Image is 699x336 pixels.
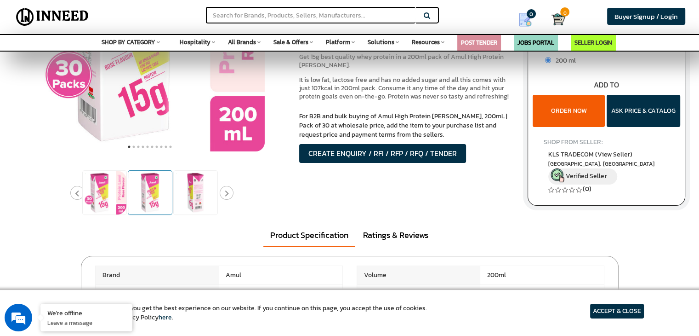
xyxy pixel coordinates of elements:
[533,95,605,127] button: ORDER NOW
[299,112,514,139] p: For B2B and bulk buying of Amul High Protein [PERSON_NAME], 200mL | Pack of 30 at wholesale price...
[551,56,576,65] span: 200 ml
[219,266,342,284] span: Amul
[607,8,685,25] a: Buyer Signup / Login
[47,308,125,317] div: We're offline
[480,266,604,284] span: 200ml
[159,142,164,151] button: 8
[412,38,440,46] span: Resources
[102,38,155,46] span: SHOP BY CATEGORY
[357,285,481,303] span: Flavor
[461,38,497,47] a: POST TENDER
[551,12,565,26] img: Cart
[544,139,669,145] h4: SHOP FROM SELLER:
[548,150,665,185] a: KLS TRADECOM (View Seller) [GEOGRAPHIC_DATA], [GEOGRAPHIC_DATA] Verified Seller
[145,142,150,151] button: 5
[131,142,136,151] button: 2
[517,38,554,47] a: JOBS PORTAL
[96,266,219,284] span: Brand
[548,160,665,168] span: East Delhi
[220,186,233,200] button: Next
[219,285,342,303] span: 1 Box contains 30 pieces
[356,225,435,246] a: Ratings & Reviews
[154,142,159,151] button: 7
[47,319,125,327] p: Leave a message
[368,38,394,46] span: Solutions
[590,304,644,319] article: ACCEPT & CLOSE
[174,171,217,214] img: Amul High Protein Rose Lassi, 200mL
[273,38,308,46] span: Sale & Offers
[136,142,141,151] button: 3
[551,168,564,182] img: inneed-verified-seller-icon.png
[299,53,514,70] p: Get 15g best quality whey protein in a 200ml pack of Amul High Protein [PERSON_NAME].
[528,80,685,90] div: ADD TO
[299,76,514,101] p: It is low fat, lactose free and has no added sugar and all this comes with just 107kcal in 200ml ...
[83,171,126,214] img: Amul High Protein Rose Lassi, 200mL
[506,9,551,30] a: my Quotes 0
[55,304,427,322] article: We use cookies to ensure you get the best experience on our website. If you continue on this page...
[96,285,219,303] span: Package Content
[566,171,607,181] span: Verified Seller
[12,6,92,29] img: Inneed.Market
[141,142,145,151] button: 4
[70,186,84,200] button: Previous
[127,142,131,151] button: 1
[583,184,591,194] a: (0)
[548,150,632,159] span: KLS TRADECOM
[607,95,680,127] button: ASK PRICE & CATALOG
[128,171,172,214] img: Amul High Protein Rose Lassi, 200mL
[527,9,536,18] span: 0
[180,38,210,46] span: Hospitality
[168,142,173,151] button: 10
[263,225,355,247] a: Product Specification
[164,142,168,151] button: 9
[228,38,256,46] span: All Brands
[574,38,612,47] a: SELLER LOGIN
[614,11,678,22] span: Buyer Signup / Login
[357,266,481,284] span: Volume
[560,7,569,17] span: 0
[150,142,154,151] button: 6
[159,313,172,322] a: here
[480,285,604,303] span: Rose
[299,144,466,163] button: CREATE ENQUIRY / RFI / RFP / RFQ / TENDER
[551,9,558,29] a: Cart 0
[518,13,532,27] img: Show My Quotes
[206,7,415,23] input: Search for Brands, Products, Sellers, Manufacturers...
[326,38,350,46] span: Platform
